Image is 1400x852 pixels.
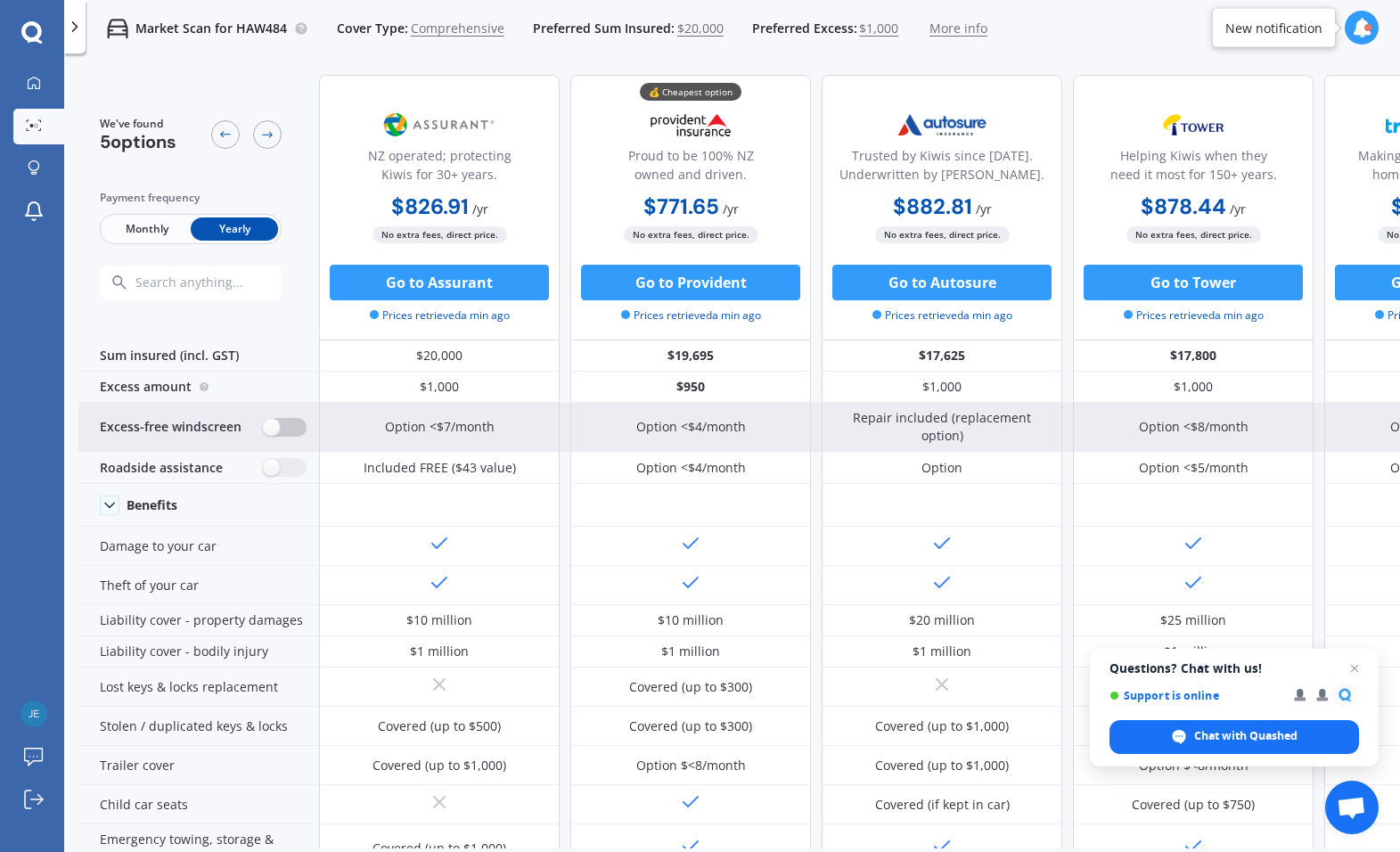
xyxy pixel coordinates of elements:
[822,372,1062,403] div: $1,000
[406,611,472,629] div: $10 million
[337,20,408,37] span: Cover Type:
[78,636,319,668] div: Liability cover - bodily injury
[921,459,962,477] div: Option
[373,226,507,243] span: No extra fees, direct price.
[410,643,469,660] div: $1 million
[134,274,316,291] input: Search anything...
[20,700,47,727] img: 506c137bb7cd93daf3166901ba8d2b43
[411,20,504,37] span: Comprehensive
[837,146,1047,191] div: Trusted by Kiwis since [DATE]. Underwritten by [PERSON_NAME].
[976,201,992,217] span: / yr
[636,418,746,436] div: Option <$4/month
[643,193,719,220] b: $771.65
[835,409,1049,445] div: Repair included (replacement option)
[629,678,752,696] div: Covered (up to $300)
[107,18,128,39] img: car.f15378c7a67c060ca3f3.svg
[1325,781,1379,834] div: Open chat
[913,643,971,660] div: $1 million
[585,146,796,191] div: Proud to be 100% NZ owned and driven.
[570,340,811,372] div: $19,695
[385,418,495,436] div: Option <$7/month
[1124,307,1264,324] span: Prices retrieved a min ago
[629,717,752,735] div: Covered (up to $300)
[391,193,469,220] b: $826.91
[1139,459,1249,477] div: Option <$5/month
[1073,372,1314,403] div: $1,000
[883,102,1001,147] img: Autosure.webp
[100,116,176,132] span: We've found
[822,340,1062,372] div: $17,625
[381,102,498,147] img: Assurant.png
[1134,102,1252,147] img: Tower.webp
[875,796,1010,814] div: Covered (if kept in car)
[1164,643,1223,660] div: $1 million
[859,20,898,37] span: $1,000
[875,717,1009,735] div: Covered (up to $1,000)
[78,403,319,452] div: Excess-free windscreen
[875,226,1010,243] span: No extra fees, direct price.
[78,668,319,707] div: Lost keys & locks replacement
[78,340,319,372] div: Sum insured (incl. GST)
[1084,265,1303,300] button: Go to Tower
[78,566,319,605] div: Theft of your car
[78,605,319,636] div: Liability cover - property damages
[373,757,506,774] div: Covered (up to $1,000)
[1230,201,1246,217] span: / yr
[1141,193,1226,220] b: $878.44
[135,20,287,37] p: Market Scan for HAW484
[1073,340,1314,372] div: $17,800
[621,307,761,324] span: Prices retrieved a min ago
[533,20,675,37] span: Preferred Sum Insured:
[581,265,800,300] button: Go to Provident
[909,611,975,629] div: $20 million
[319,372,560,403] div: $1,000
[378,717,501,735] div: Covered (up to $500)
[1194,728,1298,744] span: Chat with Quashed
[78,452,319,484] div: Roadside assistance
[929,20,987,37] span: More info
[640,83,741,101] div: 💰 Cheapest option
[78,707,319,746] div: Stolen / duplicated keys & locks
[1139,418,1249,436] div: Option <$8/month
[370,307,510,324] span: Prices retrieved a min ago
[103,217,191,241] span: Monthly
[636,757,746,774] div: Option $<8/month
[127,497,177,513] div: Benefits
[872,307,1012,324] span: Prices retrieved a min ago
[632,102,749,147] img: Provident.png
[78,785,319,824] div: Child car seats
[661,643,720,660] div: $1 million
[832,265,1052,300] button: Go to Autosure
[1160,611,1226,629] div: $25 million
[658,611,724,629] div: $10 million
[1344,658,1365,679] span: Close chat
[624,226,758,243] span: No extra fees, direct price.
[893,193,972,220] b: $882.81
[570,372,811,403] div: $950
[636,459,746,477] div: Option <$4/month
[875,757,1009,774] div: Covered (up to $1,000)
[1126,226,1261,243] span: No extra fees, direct price.
[100,189,282,207] div: Payment frequency
[1109,720,1359,754] div: Chat with Quashed
[1132,796,1255,814] div: Covered (up to $750)
[1088,146,1298,191] div: Helping Kiwis when they need it most for 150+ years.
[100,130,176,153] span: 5 options
[78,746,319,785] div: Trailer cover
[723,201,739,217] span: / yr
[330,265,549,300] button: Go to Assurant
[319,340,560,372] div: $20,000
[78,372,319,403] div: Excess amount
[1225,19,1322,37] div: New notification
[191,217,278,241] span: Yearly
[1109,689,1281,702] span: Support is online
[677,20,724,37] span: $20,000
[334,146,544,191] div: NZ operated; protecting Kiwis for 30+ years.
[752,20,857,37] span: Preferred Excess:
[364,459,516,477] div: Included FREE ($43 value)
[472,201,488,217] span: / yr
[78,527,319,566] div: Damage to your car
[1109,661,1359,676] span: Questions? Chat with us!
